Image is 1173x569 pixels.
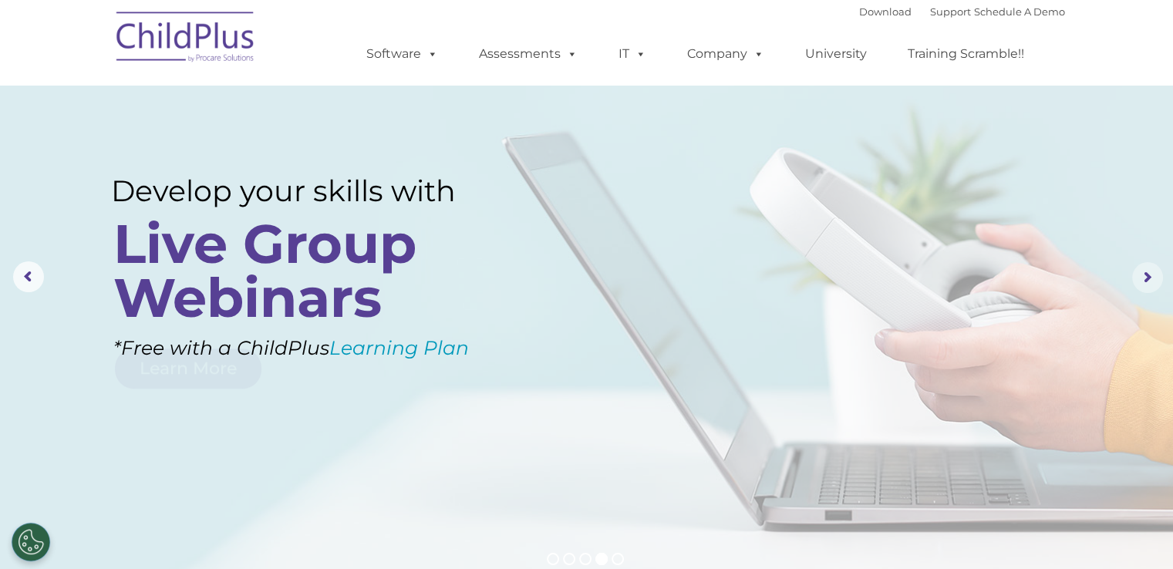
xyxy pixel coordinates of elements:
a: Support [930,5,971,18]
a: Learn More [115,348,261,389]
rs-layer: Live Group Webinars [113,217,494,325]
a: Training Scramble!! [892,39,1040,69]
font: | [859,5,1065,18]
rs-layer: Develop your skills with [111,173,499,208]
a: Learning Plan [329,336,469,359]
iframe: Chat Widget [1096,495,1173,569]
a: University [790,39,882,69]
a: Software [351,39,453,69]
button: Cookies Settings [12,523,50,561]
a: IT [603,39,662,69]
a: Assessments [463,39,593,69]
a: Schedule A Demo [974,5,1065,18]
a: Download [859,5,912,18]
img: ChildPlus by Procare Solutions [109,1,263,78]
rs-layer: *Free with a ChildPlus [113,331,528,365]
a: Company [672,39,780,69]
